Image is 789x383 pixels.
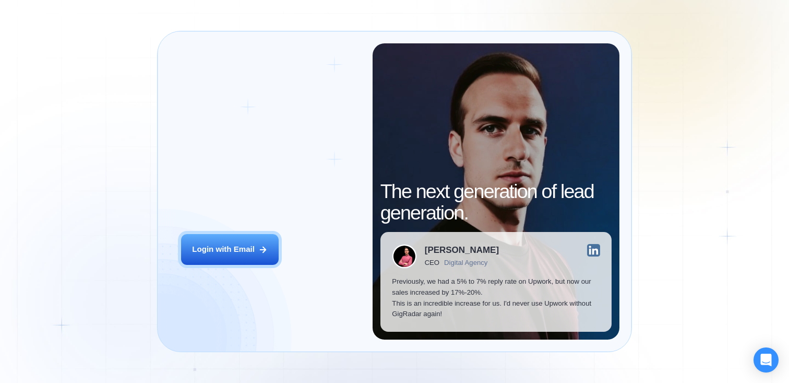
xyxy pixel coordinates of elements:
h2: The next generation of lead generation. [380,181,612,224]
div: [PERSON_NAME] [425,246,499,254]
button: Login with Email [181,234,279,265]
div: Digital Agency [444,259,487,266]
p: Previously, we had a 5% to 7% reply rate on Upwork, but now our sales increased by 17%-20%. This ... [392,276,600,320]
div: Open Intercom Messenger [754,347,779,373]
div: Login with Email [192,244,255,255]
div: CEO [425,259,439,266]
